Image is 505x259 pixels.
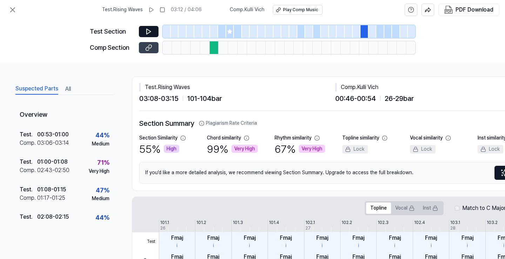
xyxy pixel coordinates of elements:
[37,185,66,194] div: 01:08 - 01:15
[275,135,311,142] div: Rhythm similarity
[419,203,442,214] button: Inst
[244,234,256,242] div: Fmaj
[160,225,166,231] div: 26
[213,242,214,249] div: i
[275,142,325,156] div: 67 %
[96,185,109,196] div: 47 %
[90,27,135,37] div: Test Section
[139,93,179,104] span: 03:08 - 03:15
[410,145,436,154] div: Lock
[65,83,71,95] button: All
[410,135,443,142] div: Vocal similarity
[89,168,109,175] div: Very High
[102,6,143,13] span: Test . Rising Waves
[358,242,359,249] div: i
[20,166,37,175] div: Comp .
[176,242,177,249] div: i
[299,145,325,153] div: Very High
[444,6,453,14] img: PDF Download
[366,203,391,214] button: Topline
[37,158,68,166] div: 01:00 - 01:08
[467,242,468,249] div: i
[92,195,109,202] div: Medium
[456,5,493,14] div: PDF Download
[20,213,37,221] div: Test .
[487,220,498,226] div: 103.2
[389,234,401,242] div: Fmaj
[342,145,368,154] div: Lock
[431,242,432,249] div: i
[352,234,364,242] div: Fmaj
[280,234,292,242] div: Fmaj
[305,225,311,231] div: 27
[414,220,425,226] div: 102.4
[164,145,179,153] div: High
[187,93,222,104] span: 101 - 104 bar
[283,7,318,13] div: Play Comp Music
[249,242,250,249] div: i
[425,7,431,13] img: share
[97,158,109,168] div: 71 %
[20,221,37,230] div: Comp .
[37,213,69,221] div: 02:08 - 02:15
[139,83,335,91] div: Test . Rising Waves
[95,213,109,223] div: 44 %
[342,135,379,142] div: Topline similarity
[20,185,37,194] div: Test .
[37,166,69,175] div: 02:43 - 02:50
[37,221,69,230] div: 03:06 - 03:14
[391,203,419,214] button: Vocal
[316,234,328,242] div: Fmaj
[20,158,37,166] div: Test .
[199,120,257,127] button: Plagiarism Rate Criteria
[37,139,69,147] div: 03:06 - 03:14
[285,242,287,249] div: i
[171,234,183,242] div: Fmaj
[305,220,315,226] div: 102.1
[450,225,456,231] div: 28
[231,145,258,153] div: Very High
[139,135,177,142] div: Section Similarity
[269,220,279,226] div: 101.4
[233,220,243,226] div: 101.3
[171,6,202,13] div: 03:12 / 04:06
[132,232,159,251] span: Test
[405,4,417,16] button: help
[378,220,389,226] div: 102.3
[196,220,206,226] div: 101.2
[408,6,414,13] svg: help
[478,145,503,154] div: Lock
[37,130,69,139] div: 00:53 - 01:00
[207,234,219,242] div: Fmaj
[443,4,495,16] button: PDF Download
[394,242,395,249] div: i
[160,220,169,226] div: 101.1
[20,194,37,202] div: Comp .
[335,93,376,104] span: 00:46 - 00:54
[273,5,323,15] button: Play Comp Music
[207,135,241,142] div: Chord similarity
[90,43,135,53] div: Comp Section
[322,242,323,249] div: i
[37,194,65,202] div: 01:17 - 01:25
[207,142,258,156] div: 99 %
[425,234,437,242] div: Fmaj
[15,83,58,95] button: Suspected Parts
[450,220,460,226] div: 103.1
[20,130,37,139] div: Test .
[92,141,109,148] div: Medium
[342,220,352,226] div: 102.2
[462,234,473,242] div: Fmaj
[95,130,109,141] div: 44 %
[139,142,179,156] div: 55 %
[385,93,414,104] span: 26 - 29 bar
[20,139,37,147] div: Comp .
[503,242,504,249] div: i
[230,6,264,13] span: Comp . Kulli Vich
[14,105,115,125] div: Overview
